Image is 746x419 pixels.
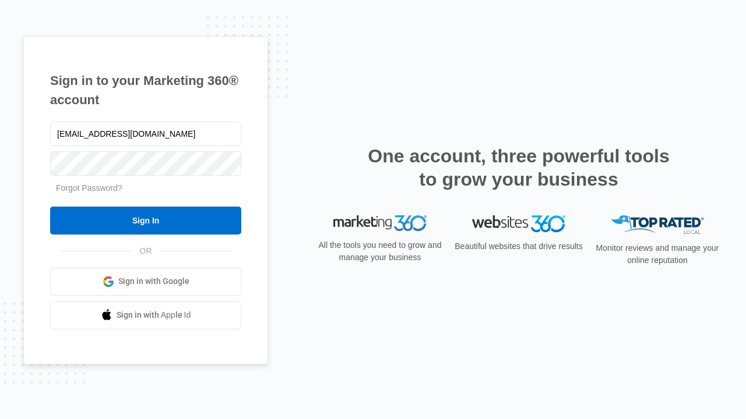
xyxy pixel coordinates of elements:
[50,268,241,296] a: Sign in with Google
[364,144,673,191] h2: One account, three powerful tools to grow your business
[453,240,584,253] p: Beautiful websites that drive results
[333,215,427,232] img: Marketing 360
[592,242,723,267] p: Monitor reviews and manage your online reputation
[118,275,189,287] span: Sign in with Google
[50,207,241,235] input: Sign In
[117,309,191,321] span: Sign in with Apple Id
[50,301,241,329] a: Sign in with Apple Id
[315,239,445,264] p: All the tools you need to grow and manage your business
[472,215,565,232] img: Websites 360
[50,71,241,109] h1: Sign in to your Marketing 360® account
[56,183,122,193] a: Forgot Password?
[50,122,241,146] input: Email
[611,215,704,235] img: Top Rated Local
[132,245,160,257] span: OR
